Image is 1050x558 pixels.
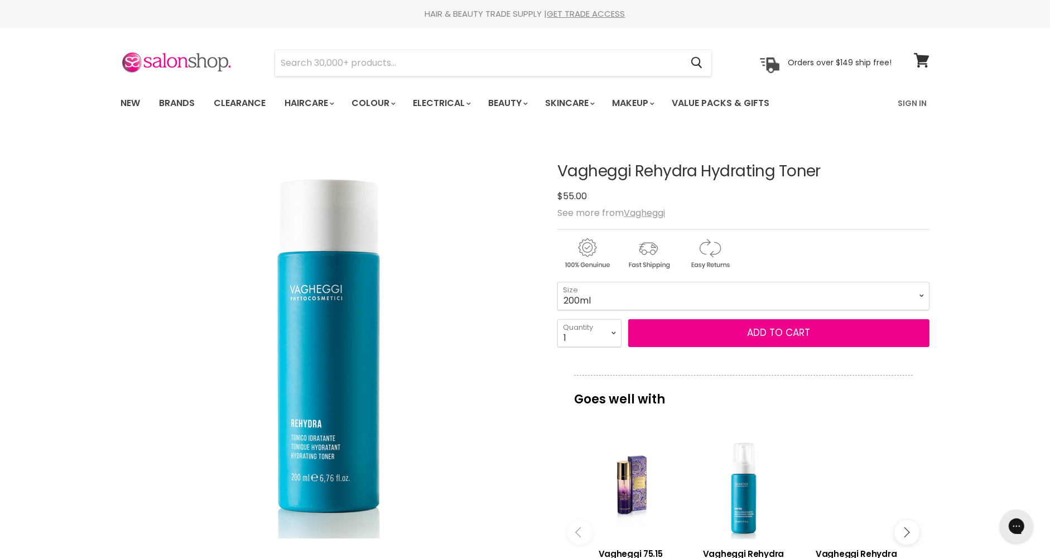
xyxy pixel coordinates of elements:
ul: Main menu [112,87,835,119]
a: Beauty [480,92,534,115]
nav: Main [107,87,943,119]
iframe: Gorgias live chat messenger [994,506,1039,547]
a: Haircare [276,92,341,115]
img: genuine.gif [557,237,616,271]
a: New [112,92,148,115]
div: HAIR & BEAUTY TRADE SUPPLY | [107,8,943,20]
span: Add to cart [748,326,811,339]
a: Skincare [537,92,601,115]
a: Vagheggi [624,206,665,219]
select: Quantity [557,319,622,347]
span: $55.00 [557,190,587,203]
a: Electrical [404,92,478,115]
a: Value Packs & Gifts [663,92,778,115]
button: Search [682,50,711,76]
h1: Vagheggi Rehydra Hydrating Toner [557,163,929,180]
img: shipping.gif [619,237,678,271]
form: Product [274,50,712,76]
a: Brands [151,92,203,115]
p: Orders over $149 ship free! [788,57,892,68]
div: Vagheggi Rehydra Hydrating Toner image. Click or Scroll to Zoom. [121,135,537,552]
a: Clearance [205,92,274,115]
input: Search [275,50,682,76]
a: Colour [343,92,402,115]
img: returns.gif [680,237,739,271]
p: Goes well with [574,375,913,412]
a: GET TRADE ACCESS [547,8,625,20]
a: Makeup [604,92,661,115]
a: Sign In [891,92,933,115]
span: See more from [557,206,665,219]
button: Add to cart [628,319,929,347]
